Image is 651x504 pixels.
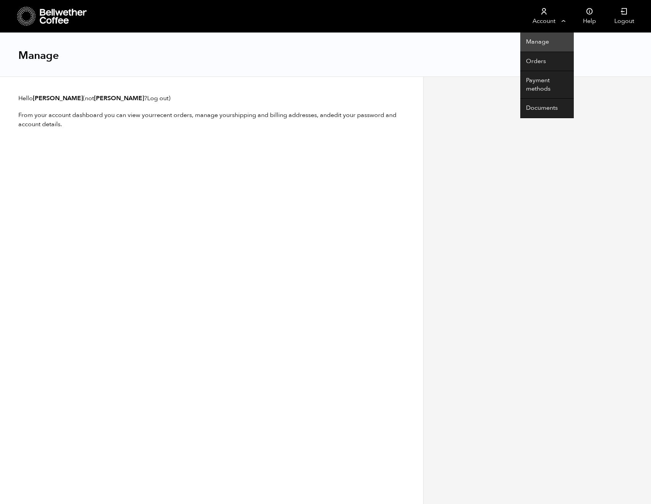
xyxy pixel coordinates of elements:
[520,99,574,118] a: Documents
[94,94,144,102] strong: [PERSON_NAME]
[147,94,169,102] a: Log out
[33,94,83,102] strong: [PERSON_NAME]
[18,94,405,103] p: Hello (not ? )
[154,111,192,119] a: recent orders
[520,33,574,52] a: Manage
[232,111,317,119] a: shipping and billing addresses
[520,71,574,99] a: Payment methods
[520,52,574,72] a: Orders
[18,49,59,62] h1: Manage
[18,111,405,129] p: From your account dashboard you can view your , manage your , and .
